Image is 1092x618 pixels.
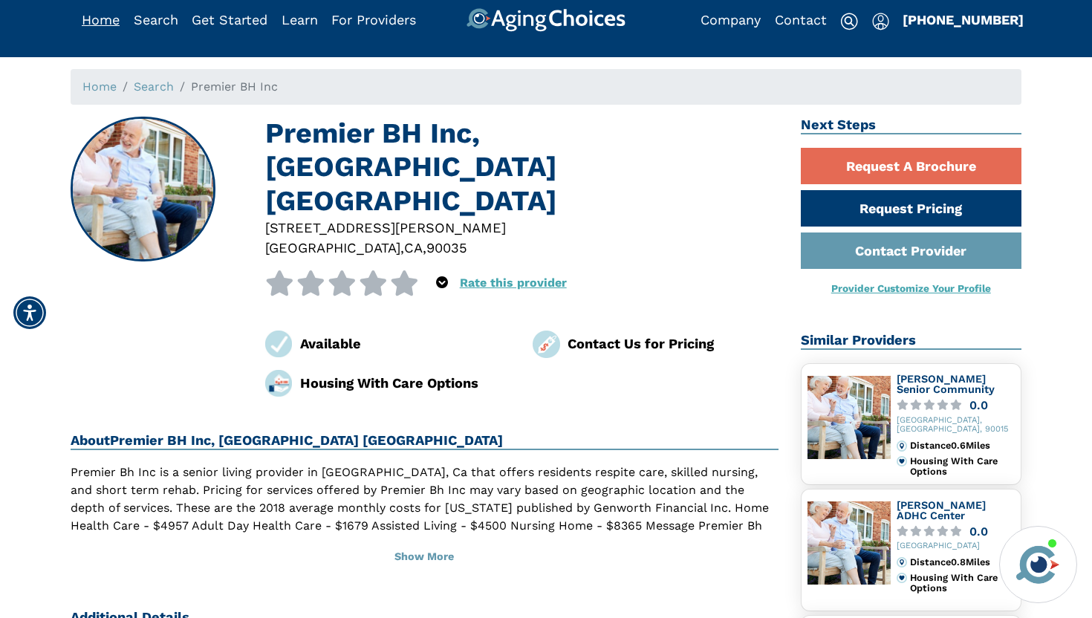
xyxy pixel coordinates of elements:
a: Company [701,12,761,27]
div: Accessibility Menu [13,296,46,329]
img: search-icon.svg [840,13,858,30]
a: Rate this provider [460,276,567,290]
a: Provider Customize Your Profile [831,282,991,294]
h2: Next Steps [801,117,1022,134]
a: Home [82,79,117,94]
span: [GEOGRAPHIC_DATA] [265,240,400,256]
span: , [423,240,426,256]
a: Search [134,79,174,94]
a: Request Pricing [801,190,1022,227]
a: Contact [775,12,827,27]
a: Request A Brochure [801,148,1022,184]
a: For Providers [331,12,416,27]
div: 90035 [426,238,467,258]
img: user-icon.svg [872,13,889,30]
img: Premier BH Inc, Los Angeles CA [72,118,215,261]
img: distance.svg [897,557,907,567]
div: Housing With Care Options [300,373,511,393]
div: Popover trigger [872,8,889,32]
a: [PHONE_NUMBER] [903,12,1024,27]
div: Housing With Care Options [910,573,1015,594]
img: AgingChoices [467,8,625,32]
a: 0.0 [897,526,1015,537]
p: Premier Bh Inc is a senior living provider in [GEOGRAPHIC_DATA], Ca that offers residents respite... [71,463,779,553]
a: Contact Provider [801,232,1022,269]
div: Distance 0.8 Miles [910,557,1015,567]
img: primary.svg [897,573,907,583]
div: Available [300,334,511,354]
div: [GEOGRAPHIC_DATA] [897,541,1015,551]
a: Learn [282,12,318,27]
iframe: iframe [798,314,1077,517]
span: , [400,240,404,256]
a: Search [134,12,178,27]
span: CA [404,240,423,256]
nav: breadcrumb [71,69,1021,105]
h2: About Premier BH Inc, [GEOGRAPHIC_DATA] [GEOGRAPHIC_DATA] [71,432,779,450]
img: avatar [1013,539,1063,590]
div: Popover trigger [134,8,178,32]
button: Show More [71,541,779,573]
div: [STREET_ADDRESS][PERSON_NAME] [265,218,779,238]
h1: Premier BH Inc, [GEOGRAPHIC_DATA] [GEOGRAPHIC_DATA] [265,117,779,218]
div: Popover trigger [436,270,448,296]
span: Premier BH Inc [191,79,278,94]
div: Contact Us for Pricing [568,334,779,354]
a: Home [82,12,120,27]
div: 0.0 [969,526,988,537]
a: Get Started [192,12,267,27]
